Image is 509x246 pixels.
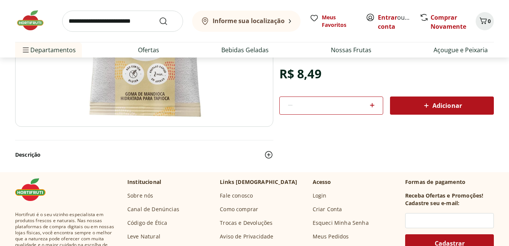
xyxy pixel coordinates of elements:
a: Login [313,192,327,199]
a: Meus Favoritos [310,14,357,29]
a: Entrar [378,13,397,22]
button: Informe sua localização [192,11,301,32]
a: Fale conosco [220,192,253,199]
h3: Cadastre seu e-mail: [405,199,459,207]
button: Descrição [15,146,273,163]
span: ou [378,13,412,31]
a: Comprar Novamente [431,13,466,31]
a: Bebidas Geladas [221,45,269,54]
span: Adicionar [422,101,462,110]
img: Hortifruti [15,9,53,32]
a: Leve Natural [127,233,160,240]
input: search [62,11,183,32]
a: Trocas e Devoluções [220,219,273,227]
button: Adicionar [390,97,494,115]
button: Menu [21,41,30,59]
a: Como comprar [220,206,258,213]
a: Canal de Denúncias [127,206,179,213]
p: Institucional [127,178,161,186]
b: Informe sua localização [213,17,285,25]
a: Ofertas [138,45,159,54]
span: 0 [488,17,491,25]
a: Esqueci Minha Senha [313,219,369,227]
p: Links [DEMOGRAPHIC_DATA] [220,178,297,186]
a: Criar conta [378,13,420,31]
p: Acesso [313,178,331,186]
img: Hortifruti [15,178,53,201]
p: Formas de pagamento [405,178,494,186]
span: Departamentos [21,41,76,59]
a: Aviso de Privacidade [220,233,273,240]
button: Submit Search [159,17,177,26]
span: Meus Favoritos [322,14,357,29]
a: Meus Pedidos [313,233,349,240]
a: Criar Conta [313,206,342,213]
button: Carrinho [476,12,494,30]
div: R$ 8,49 [279,63,321,84]
a: Nossas Frutas [331,45,371,54]
a: Açougue e Peixaria [434,45,488,54]
a: Sobre nós [127,192,153,199]
h3: Receba Ofertas e Promoções! [405,192,483,199]
a: Código de Ética [127,219,167,227]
